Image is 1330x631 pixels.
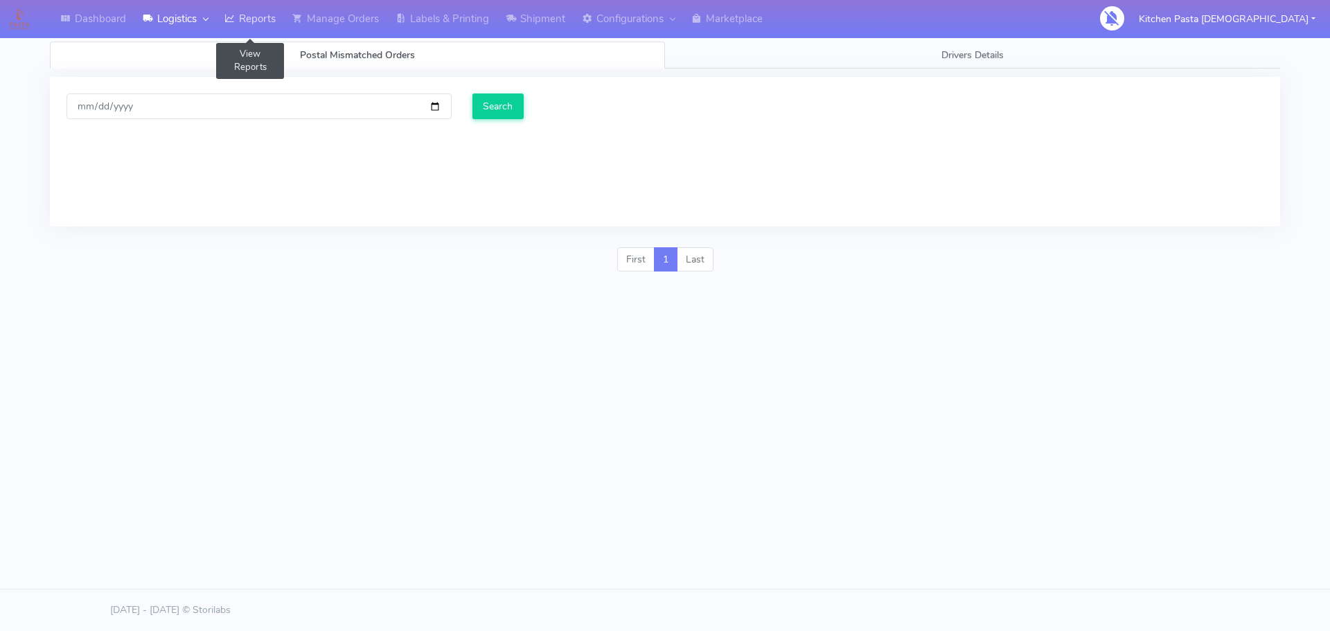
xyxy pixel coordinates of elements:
ul: Tabs [50,42,1280,69]
span: Postal Mismatched Orders [300,48,415,62]
button: Kitchen Pasta [DEMOGRAPHIC_DATA] [1128,5,1326,33]
input: Search [472,94,524,119]
span: Drivers Details [941,48,1004,62]
a: 1 [654,247,677,272]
